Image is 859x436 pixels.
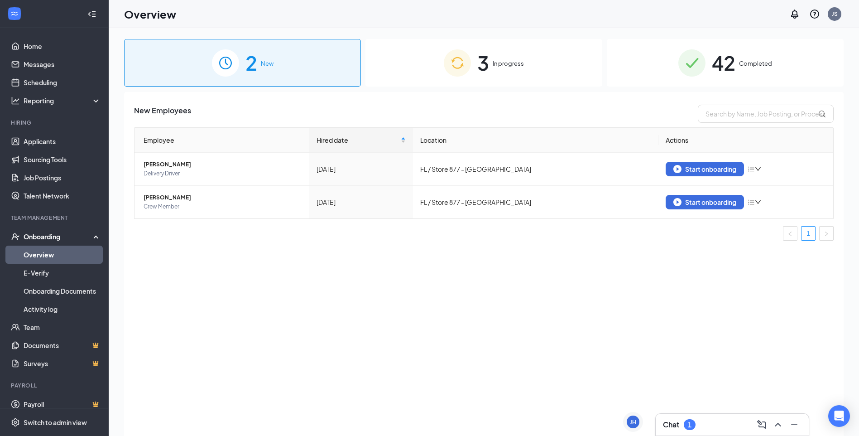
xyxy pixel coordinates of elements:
[144,202,302,211] span: Crew Member
[24,55,101,73] a: Messages
[124,6,176,22] h1: Overview
[24,246,101,264] a: Overview
[24,150,101,169] a: Sourcing Tools
[87,10,96,19] svg: Collapse
[666,195,744,209] button: Start onboarding
[24,132,101,150] a: Applicants
[787,231,793,237] span: left
[24,187,101,205] a: Talent Network
[666,162,744,176] button: Start onboarding
[11,119,99,126] div: Hiring
[24,318,101,336] a: Team
[413,186,658,218] td: FL / Store 877 - [GEOGRAPHIC_DATA]
[801,226,816,241] li: 1
[24,354,101,373] a: SurveysCrown
[11,418,20,427] svg: Settings
[809,9,820,19] svg: QuestionInfo
[771,417,785,432] button: ChevronUp
[24,336,101,354] a: DocumentsCrown
[789,9,800,19] svg: Notifications
[712,47,735,78] span: 42
[317,164,406,174] div: [DATE]
[755,166,761,172] span: down
[801,227,815,240] a: 1
[24,282,101,300] a: Onboarding Documents
[261,59,274,68] span: New
[245,47,257,78] span: 2
[819,226,834,241] button: right
[739,59,772,68] span: Completed
[144,193,302,202] span: [PERSON_NAME]
[11,96,20,105] svg: Analysis
[11,382,99,389] div: Payroll
[493,59,524,68] span: In progress
[773,419,783,430] svg: ChevronUp
[24,418,87,427] div: Switch to admin view
[24,395,101,413] a: PayrollCrown
[832,10,838,18] div: JS
[413,128,658,153] th: Location
[673,165,736,173] div: Start onboarding
[783,226,797,241] button: left
[477,47,489,78] span: 3
[630,418,636,426] div: JH
[134,105,191,123] span: New Employees
[663,420,679,430] h3: Chat
[819,226,834,241] li: Next Page
[24,169,101,187] a: Job Postings
[828,405,850,427] div: Open Intercom Messenger
[317,197,406,207] div: [DATE]
[658,128,833,153] th: Actions
[134,128,309,153] th: Employee
[24,232,93,241] div: Onboarding
[413,153,658,186] td: FL / Store 877 - [GEOGRAPHIC_DATA]
[783,226,797,241] li: Previous Page
[24,73,101,92] a: Scheduling
[144,160,302,169] span: [PERSON_NAME]
[24,264,101,282] a: E-Verify
[754,417,769,432] button: ComposeMessage
[673,198,736,206] div: Start onboarding
[789,419,800,430] svg: Minimize
[688,421,691,429] div: 1
[755,199,761,205] span: down
[824,231,829,237] span: right
[24,37,101,55] a: Home
[756,419,767,430] svg: ComposeMessage
[24,96,101,105] div: Reporting
[787,417,801,432] button: Minimize
[11,214,99,222] div: Team Management
[748,165,755,173] span: bars
[698,105,834,123] input: Search by Name, Job Posting, or Process
[748,199,755,206] span: bars
[317,135,399,145] span: Hired date
[24,300,101,318] a: Activity log
[144,169,302,178] span: Delivery Driver
[10,9,19,18] svg: WorkstreamLogo
[11,232,20,241] svg: UserCheck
